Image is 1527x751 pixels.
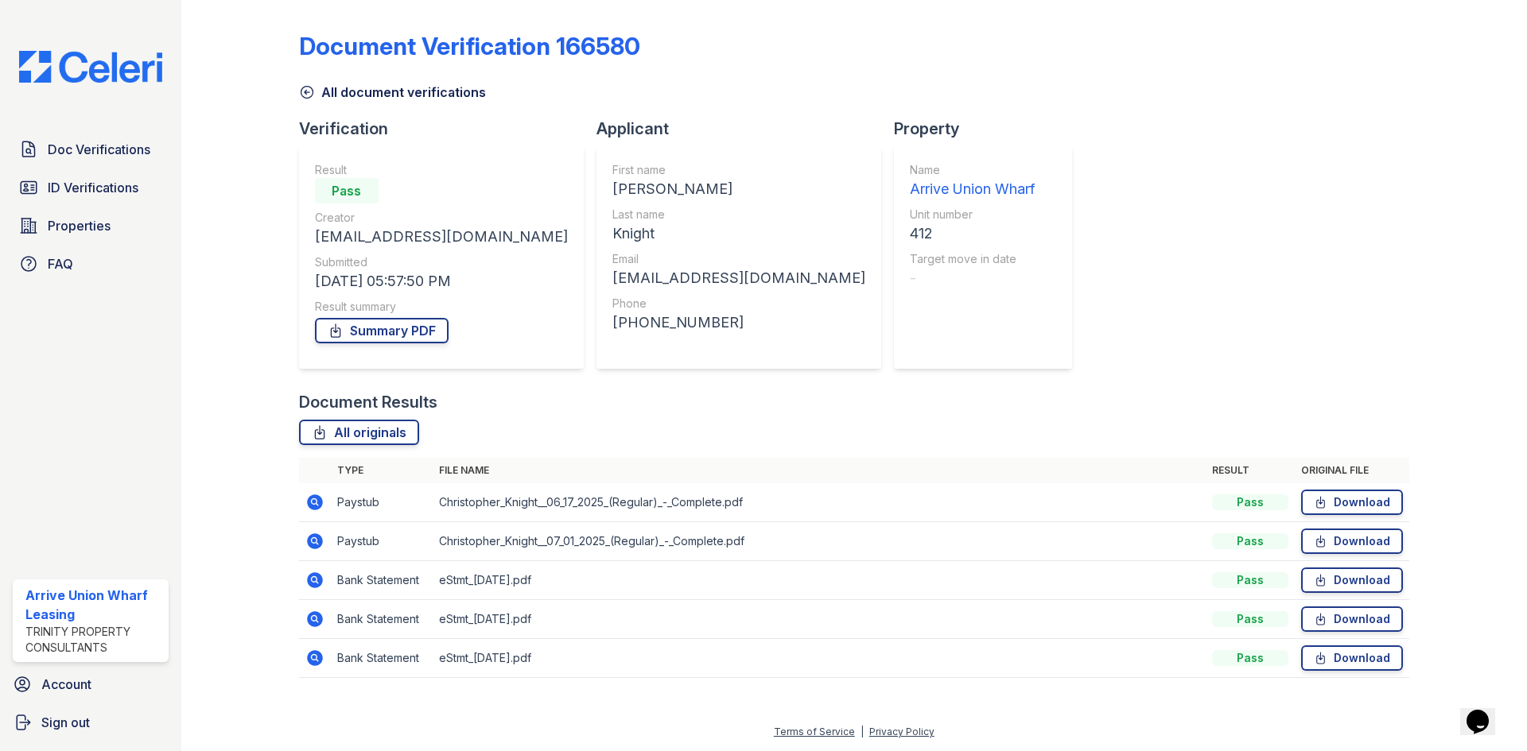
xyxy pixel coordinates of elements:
div: Submitted [315,254,568,270]
td: Christopher_Knight__07_01_2025_(Regular)_-_Complete.pdf [433,522,1206,561]
div: Pass [1212,611,1288,627]
a: Terms of Service [774,726,855,737]
div: Pass [1212,650,1288,666]
td: Paystub [331,522,433,561]
iframe: chat widget [1460,687,1511,735]
a: Privacy Policy [869,726,934,737]
a: Download [1301,645,1403,671]
td: Paystub [331,483,433,522]
a: Sign out [6,706,175,738]
a: Properties [13,210,169,242]
div: Pass [1212,572,1288,588]
div: Name [910,162,1035,178]
div: Verification [299,118,596,140]
a: Doc Verifications [13,134,169,165]
div: Document Results [299,391,437,413]
div: Last name [612,207,865,223]
a: Download [1301,490,1403,515]
div: 412 [910,223,1035,245]
div: Target move in date [910,251,1035,267]
div: Property [894,118,1085,140]
td: eStmt_[DATE].pdf [433,561,1206,600]
div: First name [612,162,865,178]
div: [PHONE_NUMBER] [612,312,865,334]
img: CE_Logo_Blue-a8612792a0a2168367f1c8372b55b34899dd931a85d93a1a3d3e32e68fde9ad4.png [6,51,175,83]
th: Result [1206,458,1295,483]
a: FAQ [13,248,169,280]
span: Doc Verifications [48,140,150,159]
div: [EMAIL_ADDRESS][DOMAIN_NAME] [315,226,568,248]
td: eStmt_[DATE].pdf [433,600,1206,639]
span: Account [41,675,91,694]
th: File name [433,458,1206,483]
th: Type [331,458,433,483]
div: [EMAIL_ADDRESS][DOMAIN_NAME] [612,267,865,289]
span: ID Verifications [48,178,138,197]
div: Unit number [910,207,1035,223]
a: Name Arrive Union Wharf [910,162,1035,200]
div: Pass [1212,494,1288,510]
a: All originals [299,420,419,445]
a: All document verifications [299,83,486,102]
td: eStmt_[DATE].pdf [433,639,1206,678]
div: Applicant [596,118,894,140]
td: Bank Statement [331,561,433,600]
div: Document Verification 166580 [299,32,640,60]
a: Download [1301,528,1403,554]
div: Result summary [315,299,568,315]
div: Arrive Union Wharf Leasing [25,586,162,624]
div: Arrive Union Wharf [910,178,1035,200]
th: Original file [1295,458,1409,483]
div: Trinity Property Consultants [25,624,162,656]
td: Bank Statement [331,639,433,678]
div: Creator [315,210,568,226]
span: Sign out [41,713,90,732]
td: Christopher_Knight__06_17_2025_(Regular)_-_Complete.pdf [433,483,1206,522]
div: Email [612,251,865,267]
div: [DATE] 05:57:50 PM [315,270,568,292]
div: - [910,267,1035,289]
div: Phone [612,296,865,312]
div: [PERSON_NAME] [612,178,865,200]
span: Properties [48,216,111,235]
div: Knight [612,223,865,245]
a: Summary PDF [315,318,449,343]
td: Bank Statement [331,600,433,639]
div: Pass [1212,533,1288,549]
div: Result [315,162,568,178]
a: ID Verifications [13,172,169,203]
a: Account [6,668,175,700]
span: FAQ [48,254,73,273]
a: Download [1301,567,1403,593]
div: Pass [315,178,379,203]
a: Download [1301,606,1403,632]
div: | [861,726,864,737]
